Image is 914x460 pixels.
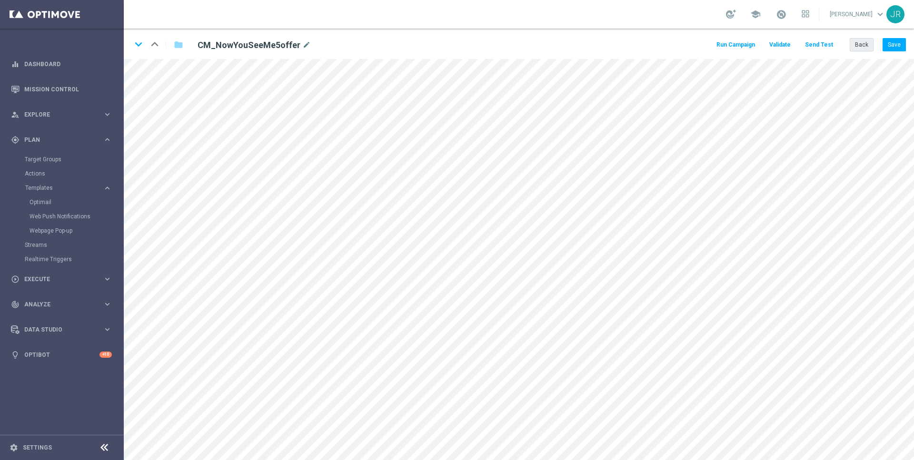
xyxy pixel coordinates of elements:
[11,51,112,77] div: Dashboard
[750,9,761,20] span: school
[769,41,791,48] span: Validate
[25,185,103,191] div: Templates
[875,9,885,20] span: keyboard_arrow_down
[10,301,112,308] button: track_changes Analyze keyboard_arrow_right
[25,156,99,163] a: Target Groups
[715,39,756,51] button: Run Campaign
[804,39,835,51] button: Send Test
[103,325,112,334] i: keyboard_arrow_right
[850,38,874,51] button: Back
[198,39,300,51] h2: CM_NowYouSeeMe5offer
[11,110,20,119] i: person_search
[11,60,20,69] i: equalizer
[11,325,103,334] div: Data Studio
[10,351,112,359] button: lightbulb Optibot +10
[10,275,112,283] button: play_circle_outline Execute keyboard_arrow_right
[25,152,123,166] div: Target Groups
[768,39,792,51] button: Validate
[103,110,112,119] i: keyboard_arrow_right
[11,300,103,309] div: Analyze
[24,276,103,282] span: Execute
[174,39,183,50] i: folder
[10,136,112,144] button: gps_fixed Plan keyboard_arrow_right
[11,136,103,144] div: Plan
[11,351,20,359] i: lightbulb
[25,166,123,181] div: Actions
[131,37,146,51] i: keyboard_arrow_down
[11,77,112,102] div: Mission Control
[25,181,123,238] div: Templates
[25,255,99,263] a: Realtime Triggers
[24,51,112,77] a: Dashboard
[10,60,112,68] button: equalizer Dashboard
[10,326,112,333] button: Data Studio keyboard_arrow_right
[829,7,886,21] a: [PERSON_NAME]keyboard_arrow_down
[25,184,112,192] button: Templates keyboard_arrow_right
[30,195,123,209] div: Optimail
[25,241,99,249] a: Streams
[302,39,311,51] i: mode_edit
[886,5,904,23] div: JR
[24,77,112,102] a: Mission Control
[103,184,112,193] i: keyboard_arrow_right
[11,300,20,309] i: track_changes
[173,37,184,52] button: folder
[24,302,103,307] span: Analyze
[10,443,18,452] i: settings
[30,224,123,238] div: Webpage Pop-up
[25,252,123,266] div: Realtime Triggers
[103,135,112,144] i: keyboard_arrow_right
[24,137,103,143] span: Plan
[23,445,52,450] a: Settings
[883,38,906,51] button: Save
[11,110,103,119] div: Explore
[103,300,112,309] i: keyboard_arrow_right
[10,86,112,93] button: Mission Control
[11,136,20,144] i: gps_fixed
[25,185,93,191] span: Templates
[30,213,99,220] a: Web Push Notifications
[10,111,112,118] button: person_search Explore keyboard_arrow_right
[24,112,103,117] span: Explore
[30,227,99,235] a: Webpage Pop-up
[24,342,99,367] a: Optibot
[11,275,103,284] div: Execute
[99,352,112,358] div: +10
[24,327,103,333] span: Data Studio
[11,275,20,284] i: play_circle_outline
[11,342,112,367] div: Optibot
[30,198,99,206] a: Optimail
[30,209,123,224] div: Web Push Notifications
[25,238,123,252] div: Streams
[25,170,99,177] a: Actions
[103,274,112,284] i: keyboard_arrow_right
